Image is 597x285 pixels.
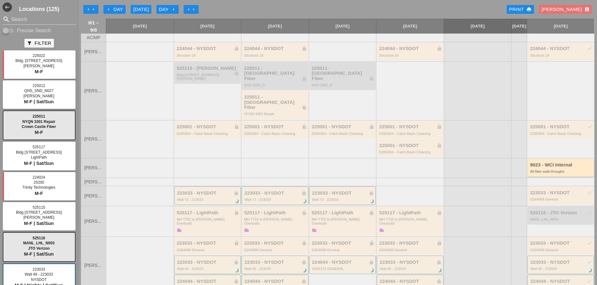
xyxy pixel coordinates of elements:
div: Wall 72 - 223033 [177,198,239,201]
div: Structure 19 [379,53,442,57]
i: lock [437,124,442,129]
a: [DATE] [511,19,527,33]
span: QNS_SND_N027 [24,89,53,93]
div: Wall 46 - 223033 [177,267,239,271]
i: lock [437,46,442,51]
div: 225001 - NYSDOT [177,124,239,130]
div: 223033 - NYSDOT [530,260,592,265]
i: account_box [584,7,589,12]
div: Wall 72 - 223033 [244,198,306,201]
span: 225022 [33,53,45,58]
div: Wall 72 - 223033 [312,198,374,201]
i: brightness_3 [437,267,443,274]
i: brightness_3 [234,198,241,205]
div: MH T702 to Boldyn MH Overbuild [177,217,239,225]
div: 225011 - [GEOGRAPHIC_DATA] Fiber [312,66,374,81]
a: [DATE] [376,19,444,33]
i: arrow_left [86,7,91,12]
div: D264998 General [312,248,374,252]
span: 25200 [34,180,44,185]
div: 224044 - NYSDOT [244,279,306,284]
div: MH T702 to Boldyn MH Overbuild [244,217,307,225]
div: [PERSON_NAME] [542,6,589,13]
i: arrow_right [186,7,191,12]
i: brightness_3 [301,198,308,205]
div: 223033 - NYSDOT [530,241,592,246]
div: 225001 - NYSDOT [379,124,442,130]
i: lock [437,279,442,284]
a: [DATE] [106,19,174,33]
i: lock [302,105,307,110]
div: 223033 - NYSDOT [244,241,307,246]
div: 525115 - [PERSON_NAME] [177,66,239,71]
div: 223033 - NYSDOT [530,190,592,196]
span: 9/1 – 9/8 [84,19,103,33]
div: D264998 General [530,197,592,201]
a: Print [507,5,534,14]
i: lock [301,260,306,265]
span: M-F | Sat/Sun [24,221,54,226]
div: 225011 - [GEOGRAPHIC_DATA] Fiber [244,94,307,110]
button: Day [156,5,179,14]
i: arrow_right [191,7,196,12]
div: D264998 General [177,248,239,252]
i: check [587,260,592,265]
span: 225011 [33,114,45,119]
div: 224044 - NYSDOT [530,279,592,284]
i: lock [301,279,306,284]
span: [PERSON_NAME] [84,49,103,54]
i: lock [302,76,307,81]
span: M-F [35,69,43,74]
i: lock [234,71,239,76]
div: 225001 - NYSDOT [244,124,307,130]
i: brightness_3 [369,198,376,205]
i: note [312,228,317,233]
div: Structure 19 [244,53,307,57]
input: Search [11,14,67,24]
div: 525117 - LightPath [244,210,307,216]
i: note [379,228,384,233]
div: 223033 - NYSDOT [177,260,239,265]
div: 223033 - NYSDOT [380,260,442,265]
i: brightness_3 [369,267,376,274]
i: note [177,228,182,233]
span: M-F | Sat/Sun [24,251,54,257]
div: D265364 - Catch Basin Cleaning [530,132,592,135]
div: MH T702 to Boldyn MH Overbuild [379,217,442,225]
div: 224044 - NYSDOT [312,260,374,265]
div: 223033 - NYSDOT [177,241,239,246]
span: NYQN 3301 Repair [22,120,55,124]
div: D265364 - Catch Basin Cleaning [379,132,442,135]
span: [PERSON_NAME] [84,89,103,93]
a: [DATE] [527,19,594,33]
div: 223033 - NYSDOT [244,191,306,196]
div: Wall 46 - 223033 [380,267,442,271]
i: check [587,279,592,284]
button: Move Ahead 1 Week [184,5,199,14]
div: Wall 46 - 223033 [244,267,306,271]
div: 224044 - NYSDOT [177,279,239,284]
div: Day [159,6,176,13]
i: brightness_3 [587,267,594,274]
span: [PERSON_NAME] [84,180,103,184]
i: lock [437,210,442,215]
div: Print [509,6,532,13]
i: lock [369,124,374,129]
span: [PERSON_NAME] [24,64,55,68]
i: lock [437,241,442,246]
i: lock [234,260,239,265]
span: Wall 49 - 223033 [25,272,53,277]
button: Day [103,5,126,14]
span: Bldg [STREET_ADDRESS] [16,210,62,215]
a: [DATE] [309,19,376,33]
div: D264998 General [530,248,592,252]
i: check [587,190,592,195]
div: NYD 2081_B [312,83,374,87]
div: Enable Precise search to match search terms exactly. [3,27,76,34]
div: NYD 1035_D [244,83,307,87]
i: brightness_3 [234,267,241,274]
div: 224044 - NYSDOT [177,46,239,51]
div: 525117 - LightPath [312,210,374,216]
span: JTO Verizon [28,246,50,251]
div: MANL_LHL_N003 [530,217,592,221]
